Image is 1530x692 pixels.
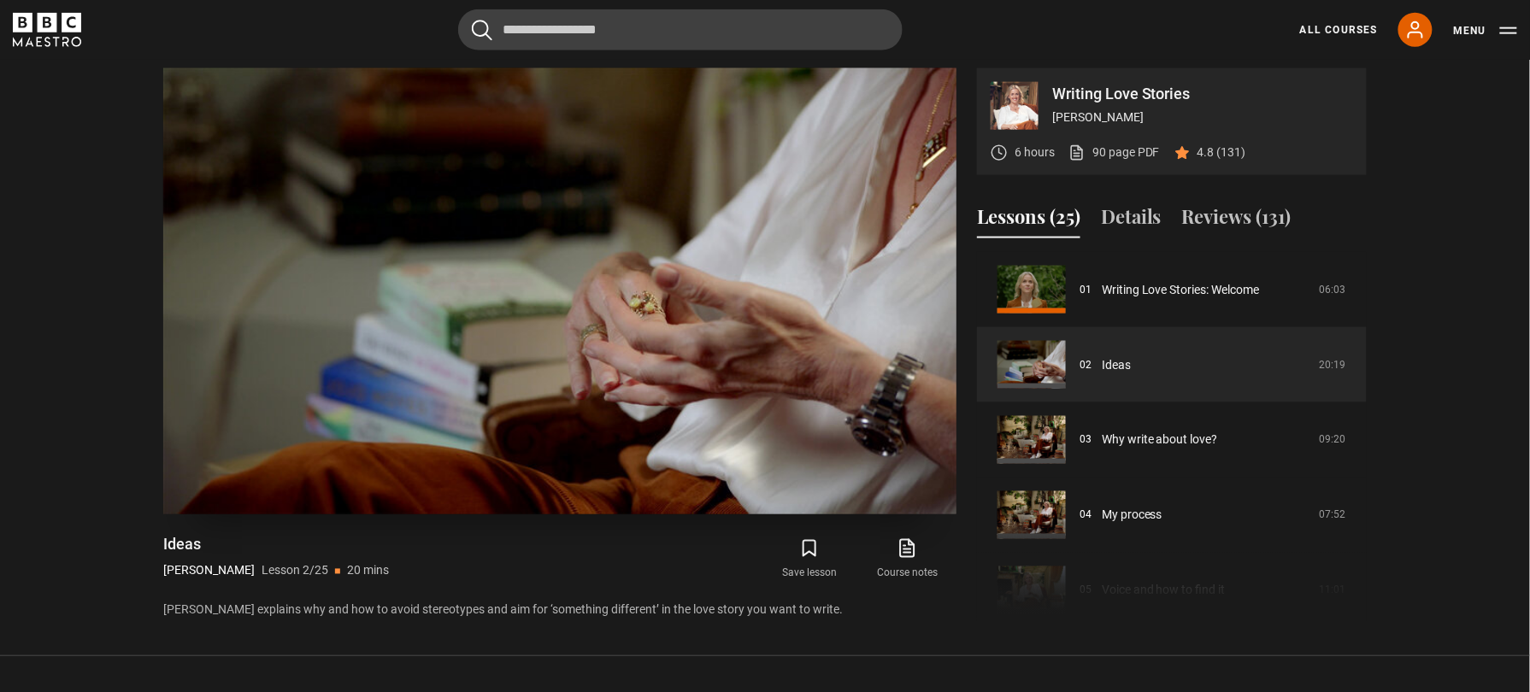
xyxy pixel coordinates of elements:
h1: Ideas [163,535,389,555]
a: Writing Love Stories: Welcome [1102,281,1260,299]
a: All Courses [1300,22,1378,38]
p: [PERSON_NAME] explains why and how to avoid stereotypes and aim for ‘something different’ in the ... [163,601,956,619]
p: 4.8 (131) [1198,144,1246,161]
button: Details [1101,202,1162,238]
p: 6 hours [1015,144,1055,161]
button: Lessons (25) [977,202,1080,238]
a: Why write about love? [1102,431,1218,449]
p: [PERSON_NAME] [1052,108,1353,126]
p: Lesson 2/25 [262,562,328,580]
input: Search [458,9,903,50]
button: Save lesson [761,535,858,584]
p: 20 mins [347,562,389,580]
video-js: Video Player [163,68,956,514]
a: Course notes [859,535,956,584]
p: [PERSON_NAME] [163,562,255,580]
button: Reviews (131) [1182,202,1292,238]
p: Writing Love Stories [1052,86,1353,102]
a: Ideas [1102,356,1131,374]
button: Toggle navigation [1453,22,1517,39]
svg: BBC Maestro [13,13,81,47]
a: My process [1102,507,1162,525]
a: 90 page PDF [1068,144,1160,161]
button: Submit the search query [472,20,492,41]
